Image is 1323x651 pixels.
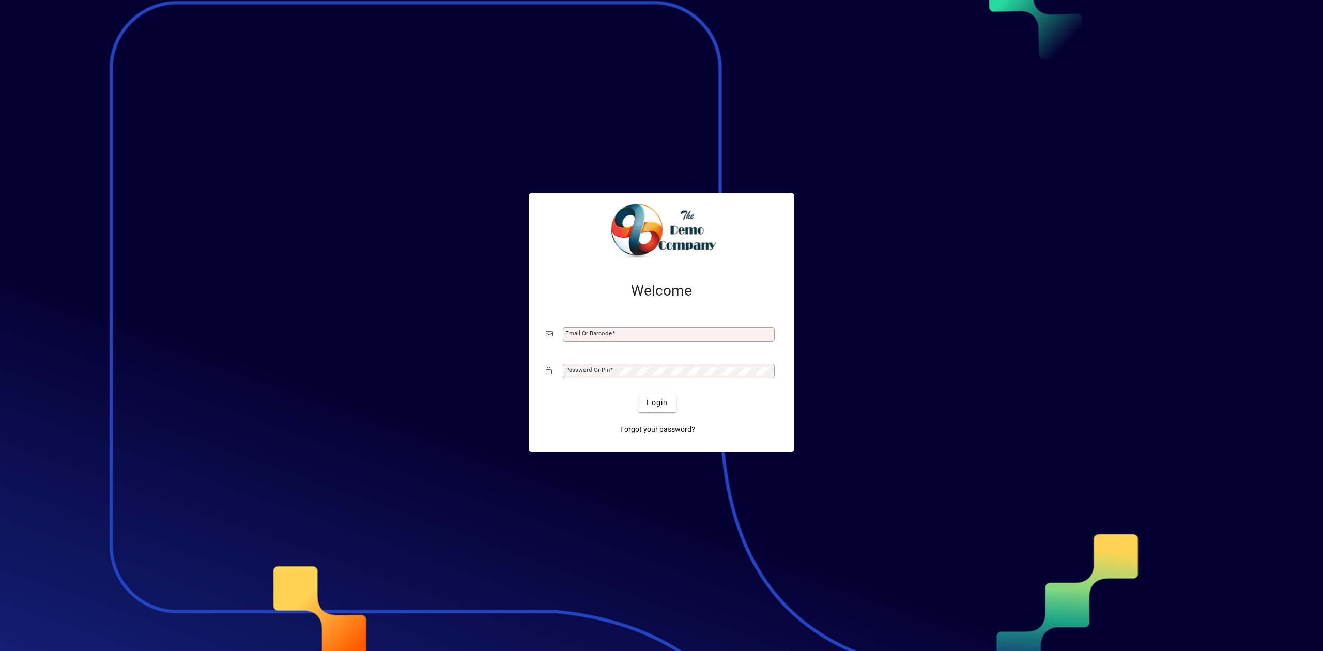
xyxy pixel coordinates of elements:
[620,424,695,435] span: Forgot your password?
[565,330,612,337] mat-label: Email or Barcode
[638,394,676,412] button: Login
[546,282,777,300] h2: Welcome
[647,397,668,408] span: Login
[565,366,610,374] mat-label: Password or Pin
[616,421,699,439] a: Forgot your password?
